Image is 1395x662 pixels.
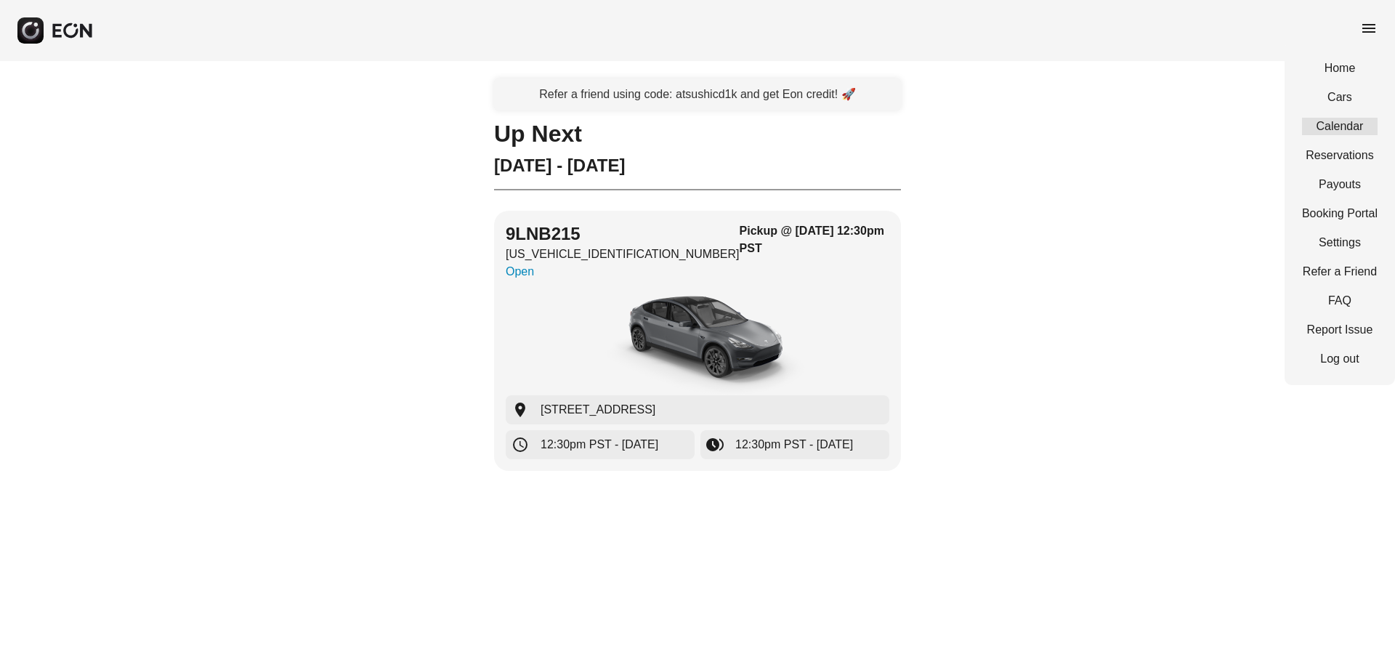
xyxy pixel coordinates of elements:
h2: [DATE] - [DATE] [494,154,901,177]
a: Cars [1302,89,1378,106]
a: Refer a friend using code: atsushicd1k and get Eon credit! 🚀 [494,78,901,110]
a: Home [1302,60,1378,77]
a: FAQ [1302,292,1378,310]
a: Payouts [1302,176,1378,193]
h1: Up Next [494,125,901,142]
a: Reservations [1302,147,1378,164]
span: schedule [511,436,529,453]
span: 12:30pm PST - [DATE] [541,436,658,453]
a: Refer a Friend [1302,263,1378,280]
p: [US_VEHICLE_IDENTIFICATION_NUMBER] [506,246,740,263]
button: 9LNB215[US_VEHICLE_IDENTIFICATION_NUMBER]OpenPickup @ [DATE] 12:30pm PSTcar[STREET_ADDRESS]12:30p... [494,211,901,471]
p: Open [506,263,740,280]
a: Calendar [1302,118,1378,135]
span: browse_gallery [706,436,724,453]
img: car [589,286,806,395]
a: Log out [1302,350,1378,368]
a: Booking Portal [1302,205,1378,222]
h3: Pickup @ [DATE] 12:30pm PST [740,222,889,257]
a: Settings [1302,234,1378,251]
span: [STREET_ADDRESS] [541,401,655,419]
h2: 9LNB215 [506,222,740,246]
span: location_on [511,401,529,419]
a: Report Issue [1302,321,1378,339]
span: 12:30pm PST - [DATE] [735,436,853,453]
span: menu [1360,20,1378,37]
